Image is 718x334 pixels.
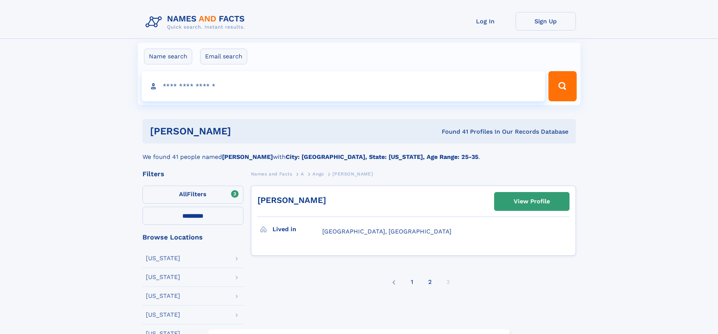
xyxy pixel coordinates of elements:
[144,49,192,64] label: Name search
[257,195,326,205] a: [PERSON_NAME]
[142,71,545,101] input: search input
[286,153,478,160] b: City: [GEOGRAPHIC_DATA], State: [US_STATE], Age Range: 25-35
[146,274,180,280] div: [US_STATE]
[322,228,452,235] span: [GEOGRAPHIC_DATA], [GEOGRAPHIC_DATA]
[312,169,324,178] a: Ango
[301,169,304,178] a: A
[332,171,373,177] span: [PERSON_NAME]
[389,272,398,292] a: Previous
[146,293,180,299] div: [US_STATE]
[150,127,337,136] h1: [PERSON_NAME]
[222,153,273,160] b: [PERSON_NAME]
[146,312,180,318] div: [US_STATE]
[301,171,304,177] span: A
[548,71,576,101] button: Search Button
[516,12,576,31] a: Sign Up
[455,12,516,31] a: Log In
[411,272,413,292] a: 1
[200,49,247,64] label: Email search
[336,128,568,136] div: Found 41 Profiles In Our Records Database
[142,12,251,32] img: Logo Names and Facts
[428,272,432,292] a: 2
[142,143,576,162] div: We found 41 people named with .
[494,192,569,210] a: View Profile
[142,171,243,177] div: Filters
[142,234,243,241] div: Browse Locations
[251,169,292,178] a: Names and Facts
[142,186,243,204] label: Filters
[446,272,450,292] div: 3
[179,191,187,198] span: All
[312,171,324,177] span: Ango
[514,193,550,210] div: View Profile
[146,255,180,261] div: [US_STATE]
[273,223,322,236] h3: Lived in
